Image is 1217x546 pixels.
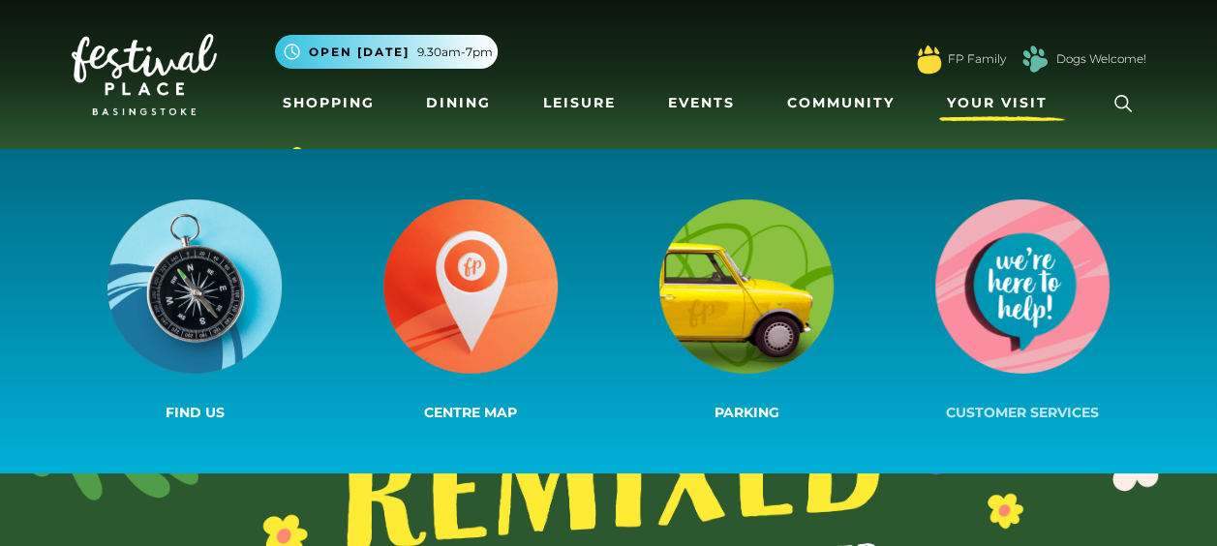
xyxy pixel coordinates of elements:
span: Find us [166,404,225,421]
a: Shopping [275,85,382,121]
a: Centre Map [333,196,609,427]
button: Open [DATE] 9.30am-7pm [275,35,498,69]
span: Your Visit [947,93,1048,113]
a: Customer Services [885,196,1161,427]
a: Find us [57,196,333,427]
img: Festival Place Logo [72,34,217,115]
span: Open [DATE] [309,44,410,61]
span: Centre Map [424,404,517,421]
a: Leisure [535,85,624,121]
a: Events [660,85,743,121]
span: Customer Services [946,404,1099,421]
span: Parking [715,404,779,421]
a: Dining [418,85,499,121]
a: Community [779,85,902,121]
a: Parking [609,196,885,427]
a: Your Visit [939,85,1065,121]
a: FP Family [948,50,1006,68]
span: 9.30am-7pm [417,44,493,61]
a: Dogs Welcome! [1056,50,1146,68]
